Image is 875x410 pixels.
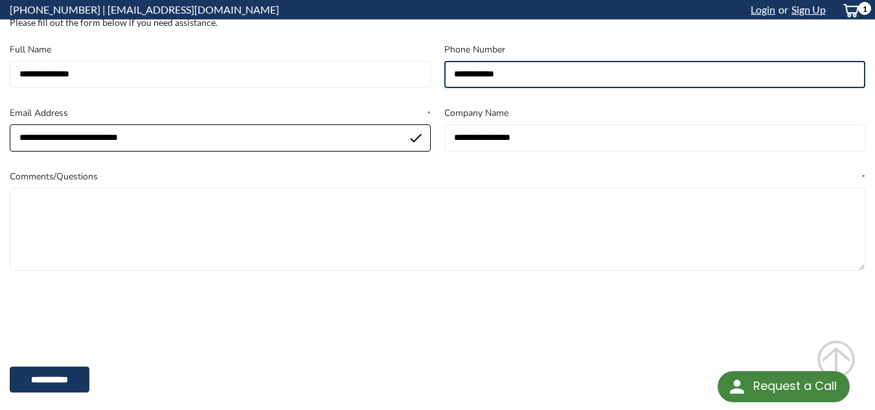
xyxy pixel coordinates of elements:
[775,3,788,16] span: or
[817,340,856,379] svg: submit
[832,1,865,19] a: cart-preview-dropdown
[444,43,865,56] label: Phone Number
[817,340,856,379] div: Scroll Back to Top
[10,43,431,56] label: Full Name
[10,16,865,29] p: Please fill out the form below if you need assistance.
[727,376,747,397] img: round button
[444,106,865,120] label: Company Name
[10,170,865,183] label: Comments/Questions
[858,2,871,15] span: 1
[10,289,207,339] iframe: reCAPTCHA
[753,371,837,401] div: Request a Call
[718,371,850,402] div: Request a Call
[10,106,431,120] label: Email Address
